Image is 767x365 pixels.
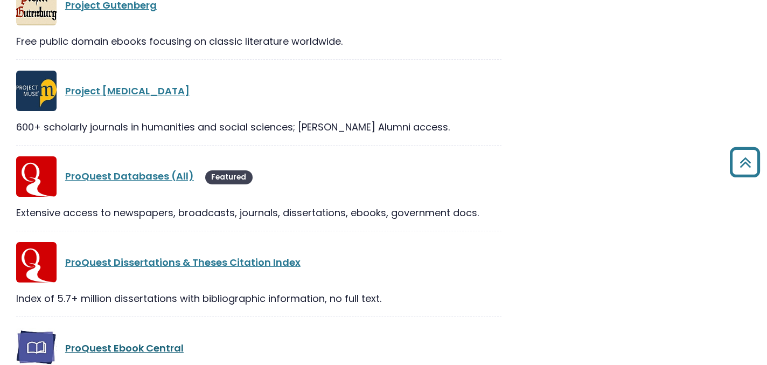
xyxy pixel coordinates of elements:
[65,256,301,269] a: ProQuest Dissertations & Theses Citation Index
[65,341,184,355] a: ProQuest Ebook Central
[16,291,501,306] div: Index of 5.7+ million dissertations with bibliographic information, no full text.
[16,120,501,134] div: 600+ scholarly journals in humanities and social sciences; [PERSON_NAME] Alumni access.
[205,170,253,184] span: Featured
[65,169,194,183] a: ProQuest Databases (All)
[16,34,501,49] div: Free public domain ebooks focusing on classic literature worldwide.
[16,205,501,220] div: Extensive access to newspapers, broadcasts, journals, dissertations, ebooks, government docs.
[726,152,764,172] a: Back to Top
[65,84,190,98] a: Project [MEDICAL_DATA]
